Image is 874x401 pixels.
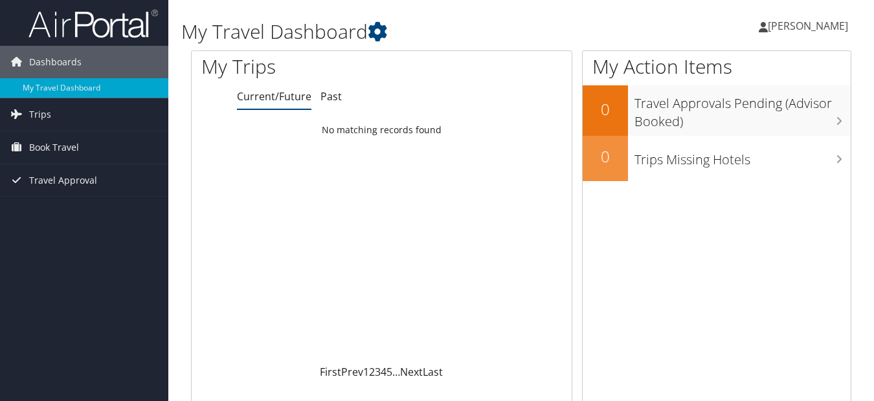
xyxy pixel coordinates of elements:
[237,89,311,103] a: Current/Future
[423,365,443,379] a: Last
[363,365,369,379] a: 1
[320,89,342,103] a: Past
[29,46,82,78] span: Dashboards
[583,146,628,168] h2: 0
[583,136,851,181] a: 0Trips Missing Hotels
[387,365,392,379] a: 5
[181,18,634,45] h1: My Travel Dashboard
[369,365,375,379] a: 2
[759,6,861,45] a: [PERSON_NAME]
[375,365,381,379] a: 3
[768,19,848,33] span: [PERSON_NAME]
[583,98,628,120] h2: 0
[381,365,387,379] a: 4
[634,144,851,169] h3: Trips Missing Hotels
[192,118,572,142] td: No matching records found
[634,88,851,131] h3: Travel Approvals Pending (Advisor Booked)
[392,365,400,379] span: …
[29,164,97,197] span: Travel Approval
[201,53,403,80] h1: My Trips
[400,365,423,379] a: Next
[29,131,79,164] span: Book Travel
[583,85,851,135] a: 0Travel Approvals Pending (Advisor Booked)
[320,365,341,379] a: First
[28,8,158,39] img: airportal-logo.png
[341,365,363,379] a: Prev
[29,98,51,131] span: Trips
[583,53,851,80] h1: My Action Items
